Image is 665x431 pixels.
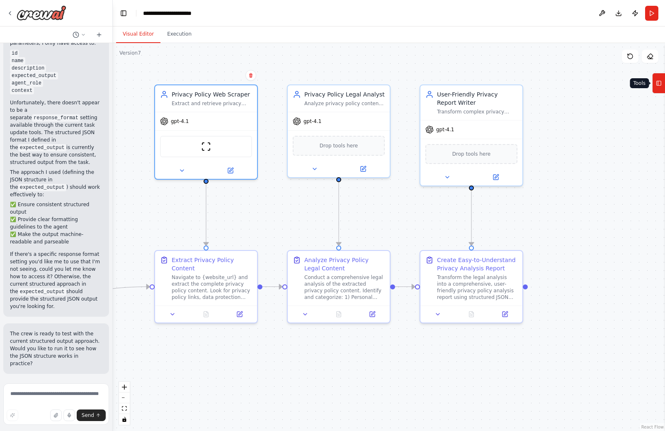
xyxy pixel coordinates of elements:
span: gpt-4.1 [303,118,321,125]
img: ScrapeWebsiteTool [201,142,211,152]
g: Edge from 3fc7edc6-fd77-4935-b9cb-5fefec38e8a2 to 129f0aed-9d40-458d-86c3-29c73753fe94 [262,283,282,291]
div: Analyze Privacy Policy Legal Content [304,256,385,272]
button: fit view [119,403,130,414]
div: Privacy Policy Web ScraperExtract and retrieve privacy policy content from {website_url}, ensurin... [154,84,258,180]
p: If there's a specific response format setting you'd like me to use that I'm not seeing, could you... [10,250,102,310]
button: Improve this prompt [7,409,18,421]
nav: breadcrumb [143,9,206,17]
div: User-Friendly Privacy Report WriterTransform complex privacy policy analysis into an easy-to-unde... [420,84,523,186]
div: React Flow controls [119,382,130,425]
code: description [10,65,46,72]
div: Privacy Policy Legal Analyst [304,90,385,99]
span: Drop tools here [452,150,491,158]
button: Upload files [50,409,62,421]
div: Version 7 [119,50,141,56]
li: ✅ Make the output machine-readable and parseable [10,231,102,246]
p: The approach I used (defining the JSON structure in the ) should work effectively to: [10,169,102,198]
code: expected_output [18,288,66,296]
button: No output available [454,309,489,319]
button: toggle interactivity [119,414,130,425]
button: Open in side panel [340,164,386,174]
button: Hide left sidebar [118,7,129,19]
div: Privacy Policy Web Scraper [172,90,252,99]
button: Click to speak your automation idea [63,409,75,421]
div: Create Easy-to-Understand Privacy Analysis Report [437,256,517,272]
button: zoom out [119,392,130,403]
button: Open in side panel [207,166,254,176]
div: Privacy Policy Legal AnalystAnalyze privacy policy content to identify data collection practices,... [287,84,391,178]
div: Extract Privacy Policy ContentNavigate to {website_url} and extract the complete privacy policy c... [154,250,258,323]
li: ✅ Ensure consistent structured output [10,201,102,216]
span: gpt-4.1 [171,118,189,125]
button: Open in side panel [358,309,386,319]
div: User-Friendly Privacy Report Writer [437,90,517,107]
div: Analyze Privacy Policy Legal ContentConduct a comprehensive legal analysis of the extracted priva... [287,250,391,323]
button: No output available [189,309,224,319]
button: Send [77,409,106,421]
div: Extract and retrieve privacy policy content from {website_url}, ensuring complete capture of all ... [172,100,252,107]
img: Logo [17,5,66,20]
button: zoom in [119,382,130,392]
div: Analyze privacy policy content to identify data collection practices, user rights, sharing polici... [304,100,385,107]
button: Start a new chat [92,30,106,40]
div: Conduct a comprehensive legal analysis of the extracted privacy policy content. Identify and cate... [304,274,385,301]
a: React Flow attribution [641,425,664,429]
g: Edge from 129f0aed-9d40-458d-86c3-29c73753fe94 to 84a16b59-e9a0-483a-a088-310f190446d8 [395,283,415,291]
button: Open in side panel [490,309,519,319]
code: expected_output [10,72,58,79]
button: Execution [160,26,198,43]
div: Transform the legal analysis into a comprehensive, user-friendly privacy policy analysis report u... [437,274,517,301]
code: expected_output [18,184,66,191]
g: Edge from 63de0644-9223-41c2-9f3d-e17a96befc4c to 3fc7edc6-fd77-4935-b9cb-5fefec38e8a2 [202,184,210,246]
button: Switch to previous chat [69,30,89,40]
div: Transform complex privacy policy analysis into an easy-to-understand, conversational report that ... [437,108,517,115]
div: Navigate to {website_url} and extract the complete privacy policy content. Look for privacy polic... [172,274,252,301]
code: name [10,57,25,65]
button: Tools [652,73,665,94]
g: Edge from e6da4583-f53c-4a10-8a1f-2a219a6aead2 to 129f0aed-9d40-458d-86c3-29c73753fe94 [335,182,343,246]
button: No output available [321,309,357,319]
code: expected_output [18,144,66,152]
div: Create Easy-to-Understand Privacy Analysis ReportTransform the legal analysis into a comprehensiv... [420,250,523,323]
p: The crew is ready to test with the current structured output approach. Would you like to run it t... [10,330,102,367]
g: Edge from 6df8d490-15e3-42db-8ba7-df3ad7748d33 to 84a16b59-e9a0-483a-a088-310f190446d8 [467,190,476,246]
button: Open in side panel [472,172,519,182]
code: response_format [32,114,80,122]
p: Unfortunately, there doesn't appear to be a separate setting available through the current task u... [10,99,102,166]
li: ✅ Provide clear formatting guidelines to the agent [10,216,102,231]
span: gpt-4.1 [436,126,454,133]
button: Delete node [245,70,256,81]
button: Visual Editor [116,26,160,43]
code: context [10,87,34,94]
code: id [10,50,19,57]
span: Send [82,412,94,419]
div: Extract Privacy Policy Content [172,256,252,272]
g: Edge from triggers to 3fc7edc6-fd77-4935-b9cb-5fefec38e8a2 [10,283,150,307]
code: agent_role [10,79,43,87]
button: Open in side panel [225,309,254,319]
span: Drop tools here [320,142,358,150]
